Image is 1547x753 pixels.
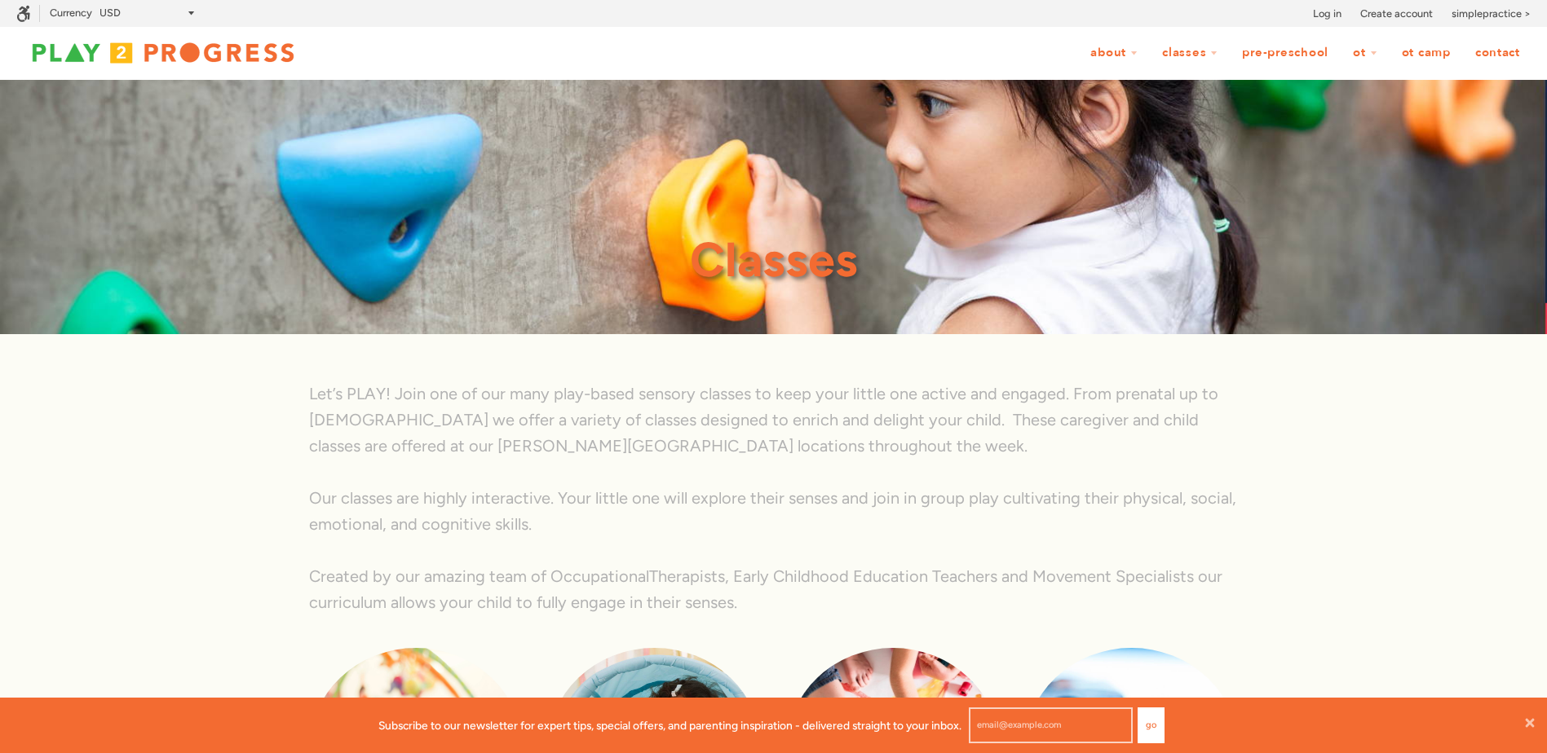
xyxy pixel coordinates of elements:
[1313,6,1341,22] a: Log in
[16,37,310,69] img: Play2Progress logo
[50,7,92,19] label: Currency
[309,381,1239,459] p: Let’s PLAY! Join one of our many play-based sensory classes to keep your little one active and en...
[1465,37,1531,68] a: Contact
[1342,37,1388,68] a: OT
[1360,6,1433,22] a: Create account
[309,563,1239,615] p: Created by our amazing team of OccupationalTherapists, Early Childhood Education Teachers and Mov...
[309,485,1239,537] p: Our classes are highly interactive. Your little one will explore their senses and join in group p...
[1138,707,1165,743] button: Go
[1452,6,1531,22] a: simplepractice >
[1231,37,1339,68] a: Pre-Preschool
[1080,37,1148,68] a: About
[969,707,1133,743] input: email@example.com
[1391,37,1461,68] a: OT Camp
[378,716,961,734] p: Subscribe to our newsletter for expert tips, special offers, and parenting inspiration - delivere...
[1151,37,1228,68] a: Classes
